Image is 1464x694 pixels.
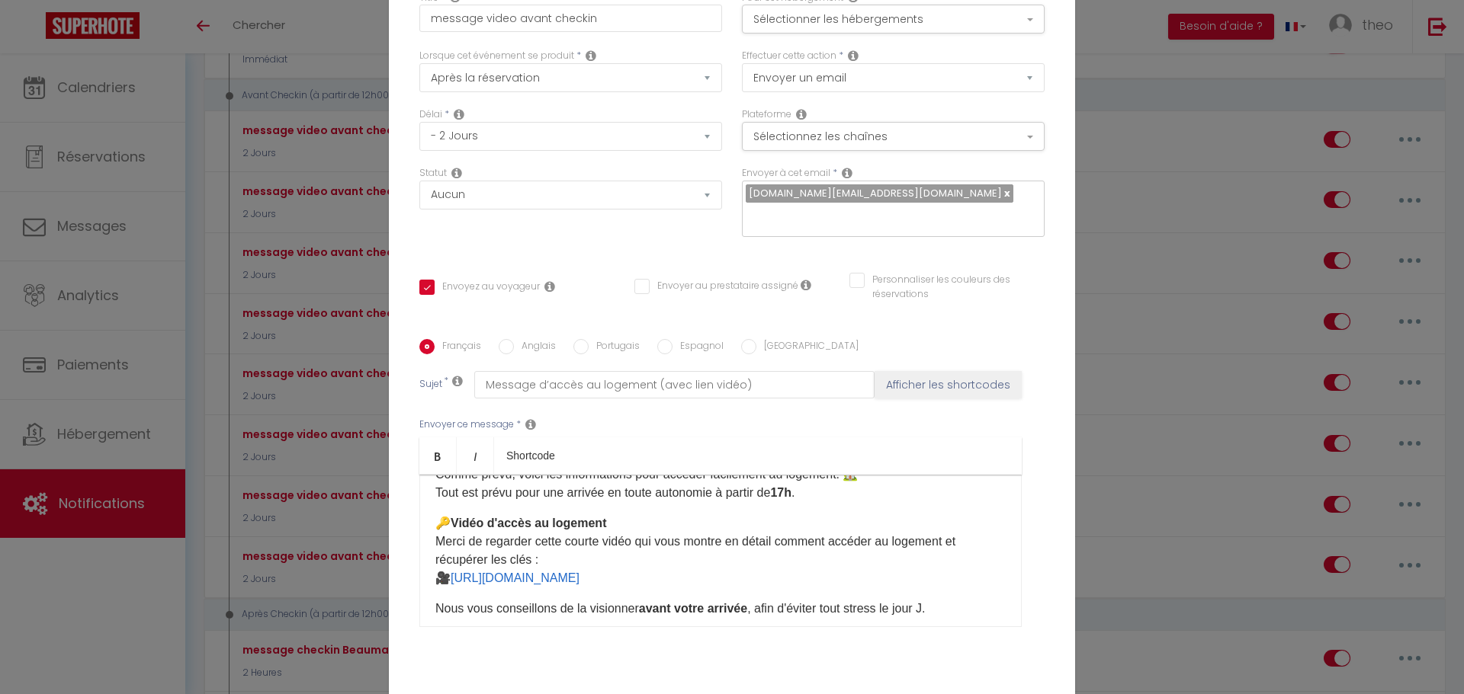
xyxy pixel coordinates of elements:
p: Nous vous conseillons de la visionner , afin d'éviter tout stress le jour J. [435,600,1006,618]
div: ​ [419,475,1022,627]
label: Délai [419,107,442,122]
label: [GEOGRAPHIC_DATA] [756,339,859,356]
p: 🔑 Merci de regarder cette courte vidéo qui vous montre en détail comment accéder au logement et r... [435,514,1006,587]
button: Sélectionnez les chaînes [742,122,1045,151]
label: Envoyer ce message [419,417,514,432]
label: Sujet [419,377,442,393]
label: Plateforme [742,107,791,122]
button: Sélectionner les hébergements [742,5,1045,34]
label: Portugais [589,339,640,356]
label: Effectuer cette action [742,49,836,63]
iframe: Chat [1399,625,1453,683]
label: Anglais [514,339,556,356]
label: Statut [419,166,447,181]
span: [DOMAIN_NAME][EMAIL_ADDRESS][DOMAIN_NAME] [749,186,1002,200]
a: Italic [457,437,494,474]
label: Lorsque cet événement se produit [419,49,574,63]
strong: 17h [770,486,791,499]
p: Comme prévu, voici les informations pour accéder facilement au logement. 🏡 Tout est prévu pour un... [435,465,1006,502]
button: Afficher les shortcodes [875,371,1022,398]
label: Envoyer à cet email [742,166,830,181]
a: Shortcode [494,437,567,474]
label: Français [435,339,481,356]
label: Espagnol [673,339,724,356]
strong: Vidéo d'accès au logement [451,517,606,529]
a: [URL][DOMAIN_NAME] [451,571,579,584]
a: Bold [419,437,457,474]
button: Ouvrir le widget de chat LiveChat [12,6,58,52]
strong: avant votre arrivée [639,602,747,615]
